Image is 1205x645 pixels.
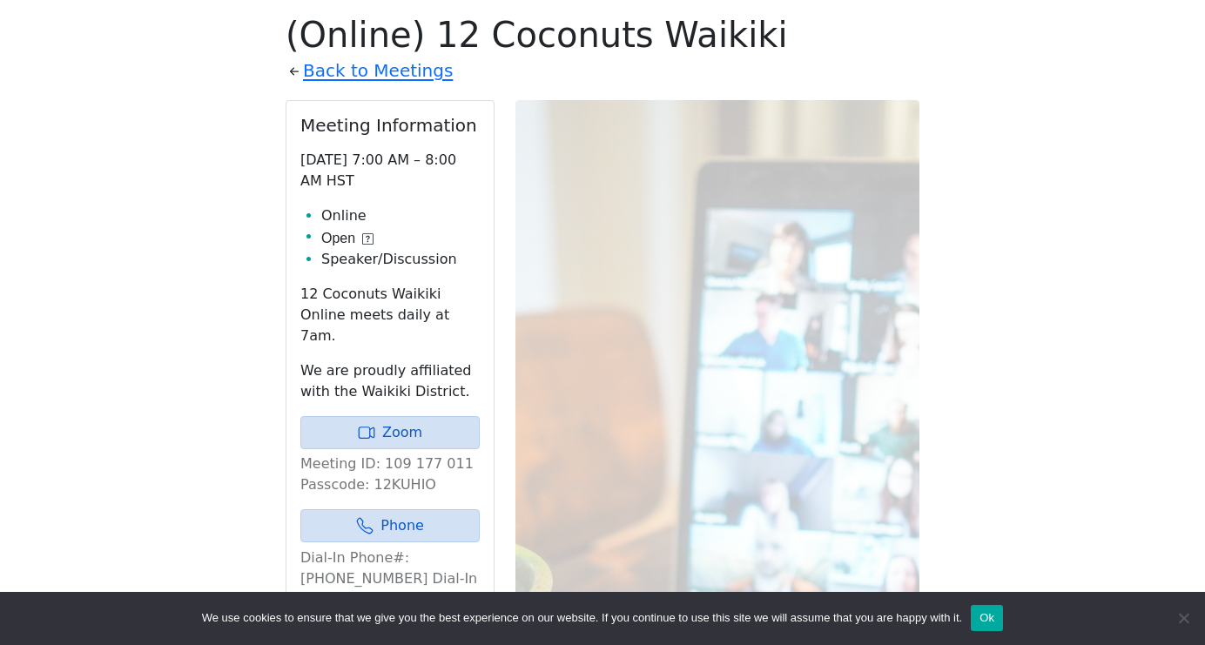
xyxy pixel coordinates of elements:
h1: (Online) 12 Coconuts Waikiki [286,14,919,56]
p: Dial-In Phone#: [PHONE_NUMBER] Dial-In Passcode: 325011 [300,548,480,610]
span: Open [321,228,355,249]
p: We are proudly affiliated with the Waikiki District. [300,360,480,402]
button: Open [321,228,374,249]
p: 12 Coconuts Waikiki Online meets daily at 7am. [300,284,480,346]
p: [DATE] 7:00 AM – 8:00 AM HST [300,150,480,191]
a: Back to Meetings [303,56,453,86]
a: Zoom [300,416,480,449]
span: No [1175,609,1192,627]
a: Phone [300,509,480,542]
li: Speaker/Discussion [321,249,480,270]
h2: Meeting Information [300,115,480,136]
li: Online [321,205,480,226]
span: We use cookies to ensure that we give you the best experience on our website. If you continue to ... [202,609,962,627]
button: Ok [971,605,1003,631]
p: Meeting ID: 109 177 011 Passcode: 12KUHIO [300,454,480,495]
